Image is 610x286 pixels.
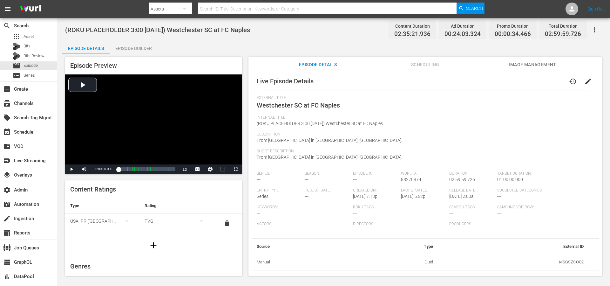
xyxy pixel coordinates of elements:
[252,239,599,271] table: simple table
[305,177,308,182] span: ---
[353,188,398,193] span: Created On:
[353,205,446,210] span: Roku Tags:
[3,244,11,252] span: Job Queues
[70,62,117,69] span: Episode Preview
[24,53,44,59] span: Bits Review
[252,239,355,254] th: Source
[65,74,242,174] div: Video Player
[457,3,485,14] button: Search
[444,31,481,38] span: 00:24:03.324
[257,222,350,227] span: Actors
[4,5,11,13] span: menu
[219,216,234,231] button: delete
[145,212,209,230] div: TVG
[353,177,357,182] span: ---
[24,62,38,69] span: Episode
[449,222,542,227] span: Producers
[70,262,91,270] span: Genres
[15,2,46,17] img: ans4CAIJ8jUAAAAAAAAAAAAAAAAAAAAAAAAgQb4GAAAAAAAAAAAAAAAAAAAAAAAAJMjXAAAAAAAAAAAAAAAAAAAAAAAAgAT5G...
[3,258,11,266] span: GraphQL
[3,273,11,280] span: DataPool
[305,171,350,176] span: Season:
[257,227,261,233] span: ---
[257,211,261,216] span: ---
[394,31,430,38] span: 02:35:21.936
[65,198,139,213] th: Type
[62,41,110,53] button: Episode Details
[24,72,35,79] span: Series
[257,188,302,193] span: Entry Type:
[65,198,242,233] table: simple table
[497,205,542,210] span: Samsung VOD Row:
[257,115,591,120] span: Internal Title
[70,185,116,193] span: Content Ratings
[3,22,11,30] span: Search
[94,167,112,171] span: 00:00:00.000
[3,85,11,93] span: Create
[587,6,604,11] a: Sign Out
[3,157,11,164] span: Live Streaming
[257,95,591,101] span: External Title
[355,239,438,254] th: Type
[257,155,402,160] span: From [GEOGRAPHIC_DATA] in [GEOGRAPHIC_DATA], [GEOGRAPHIC_DATA].
[353,222,446,227] span: Directors
[401,194,425,199] span: [DATE] 5:52p
[3,229,11,237] span: Reports
[545,22,581,31] div: Total Duration
[466,3,483,14] span: Search
[3,200,11,208] span: Automation
[565,74,580,89] button: history
[13,43,20,50] div: Bits
[401,61,449,69] span: Scheduling
[394,22,430,31] div: Content Duration
[65,164,78,174] button: Play
[62,41,110,56] div: Episode Details
[3,114,11,122] span: Search Tag Mgmt
[449,211,453,216] span: ---
[257,101,340,109] span: Westchester SC at FC Naples
[584,78,592,85] span: edit
[449,188,494,193] span: Release Date:
[3,186,11,194] span: Admin
[13,62,20,70] span: Episode
[257,194,268,199] span: Series
[13,52,20,60] div: Bits Review
[24,33,34,40] span: Asset
[449,171,494,176] span: Duration:
[257,171,302,176] span: Series:
[139,198,214,213] th: Rating
[204,164,217,174] button: Jump To Time
[257,205,350,210] span: Keywords:
[110,41,157,53] button: Episode Builder
[294,61,342,69] span: Episode Details
[449,194,474,199] span: [DATE] 2:00a
[3,100,11,107] span: Channels
[305,188,350,193] span: Publish Date:
[569,78,577,85] span: history
[449,205,494,210] span: Search Tags:
[401,188,446,193] span: Last Updated:
[495,22,531,31] div: Promo Duration
[305,194,308,199] span: ---
[497,171,590,176] span: Target Duration:
[78,164,91,174] button: Mute
[179,164,191,174] button: Playback Rate
[257,77,314,85] span: Live Episode Details
[438,254,589,270] td: MSGSZSOC2
[257,149,591,154] span: Short Description
[223,220,231,227] span: delete
[353,211,357,216] span: ---
[497,188,590,193] span: Suggested Categories:
[3,143,11,150] span: VOD
[580,74,596,89] button: edit
[191,164,204,174] button: Captions
[13,72,20,79] span: Series
[497,194,501,199] span: ---
[252,254,355,270] th: Manual
[495,31,531,38] span: 00:00:34.466
[65,26,250,34] span: (ROKU PLACEHOLDER 3:00 [DATE]) Westchester SC at FC Naples
[257,177,261,182] span: ---
[509,61,556,69] span: Image Management
[401,177,421,182] span: 88270874
[497,177,523,182] span: 01:00:00.000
